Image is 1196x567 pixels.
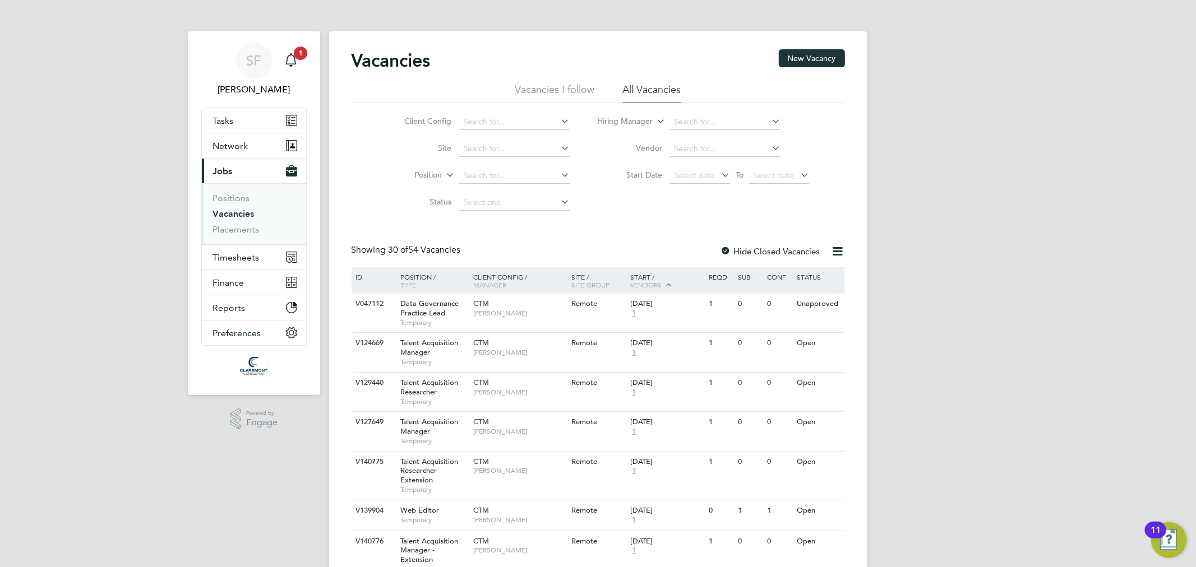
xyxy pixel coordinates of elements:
a: Vacancies [213,208,255,219]
div: Position / [392,267,470,294]
span: 1 [630,515,638,525]
span: Temporary [400,397,468,406]
span: Remote [571,536,597,546]
div: 0 [765,333,794,354]
img: claremontconsulting1-logo-retina.png [240,357,267,375]
span: Select date [674,170,714,180]
span: CTM [473,417,489,426]
span: Sam Fullman [201,83,307,96]
span: Remote [571,457,597,466]
div: [DATE] [630,537,703,546]
span: SF [246,53,261,68]
span: Vendors [630,280,662,289]
span: Temporary [400,436,468,445]
div: V140776 [353,531,392,552]
span: Temporary [400,485,468,494]
button: Finance [202,270,306,295]
span: Remote [571,299,597,308]
span: 54 Vacancies [389,244,461,255]
div: Open [794,500,843,521]
span: Engage [246,418,278,427]
span: Talent Acquisition Researcher Extension [400,457,458,485]
div: 1 [706,412,735,433]
div: [DATE] [630,378,703,388]
span: Reports [213,303,246,313]
input: Search for... [670,114,781,130]
li: All Vacancies [623,83,681,103]
a: Positions [213,193,250,203]
div: Status [794,267,843,286]
div: V129440 [353,373,392,393]
label: Client Config [387,116,451,126]
div: Open [794,412,843,433]
div: Showing [352,244,463,256]
label: Start Date [598,170,662,180]
div: Conf [765,267,794,286]
button: Timesheets [202,245,306,269]
div: Reqd [706,267,735,286]
span: [PERSON_NAME] [473,388,566,397]
span: Talent Acquisition Manager [400,417,458,436]
div: ID [353,267,392,286]
div: Client Config / [470,267,569,294]
button: Jobs [202,159,306,183]
div: Jobs [202,183,306,244]
div: [DATE] [630,506,703,515]
a: Go to home page [201,357,307,375]
div: 0 [765,294,794,314]
span: CTM [473,338,489,347]
div: [DATE] [630,299,703,309]
span: Type [400,280,416,289]
div: Open [794,333,843,354]
div: V124669 [353,333,392,354]
label: Site [387,143,451,153]
div: Start / [627,267,706,295]
a: SF[PERSON_NAME] [201,43,307,96]
button: Preferences [202,320,306,345]
div: 0 [735,333,764,354]
span: Data Governance Practice Lead [400,299,459,318]
label: Hiring Manager [588,116,653,127]
div: 0 [765,531,794,552]
span: Site Group [571,280,609,289]
div: V139904 [353,500,392,521]
span: Tasks [213,115,234,126]
input: Select one [459,195,570,211]
div: 0 [765,412,794,433]
span: 30 of [389,244,409,255]
div: 0 [706,500,735,521]
li: Vacancies I follow [515,83,595,103]
div: Open [794,452,843,472]
span: Powered by [246,408,278,418]
div: Site / [569,267,627,294]
div: 1 [706,452,735,472]
span: Remote [571,505,597,515]
span: Talent Acquisition Manager [400,338,458,357]
div: 1 [706,333,735,354]
input: Search for... [670,141,781,157]
div: 1 [706,531,735,552]
span: Temporary [400,357,468,366]
input: Search for... [459,168,570,184]
span: Preferences [213,328,261,338]
span: CTM [473,378,489,387]
span: CTM [473,299,489,308]
div: [DATE] [630,338,703,348]
a: Tasks [202,108,306,133]
span: 1 [630,466,638,476]
span: CTM [473,457,489,466]
div: [DATE] [630,457,703,467]
div: Unapproved [794,294,843,314]
button: Open Resource Center, 11 new notifications [1151,522,1187,558]
span: Finance [213,277,244,288]
button: Reports [202,295,306,320]
div: 0 [735,373,764,393]
span: Web Editor [400,505,439,515]
div: 0 [765,452,794,472]
span: 1 [630,546,638,555]
span: Temporary [400,515,468,524]
div: 0 [735,452,764,472]
span: Talent Acquisition Researcher [400,378,458,397]
div: 1 [765,500,794,521]
span: Talent Acquisition Manager - Extension [400,536,458,565]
